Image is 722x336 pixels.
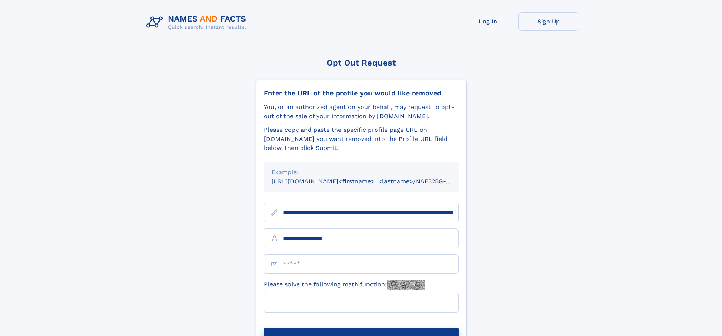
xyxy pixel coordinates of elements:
small: [URL][DOMAIN_NAME]<firstname>_<lastname>/NAF325G-xxxxxxxx [271,178,473,185]
div: Please copy and paste the specific profile page URL on [DOMAIN_NAME] you want removed into the Pr... [264,125,459,153]
div: Opt Out Request [256,58,467,67]
div: Enter the URL of the profile you would like removed [264,89,459,97]
div: You, or an authorized agent on your behalf, may request to opt-out of the sale of your informatio... [264,103,459,121]
a: Sign Up [518,12,579,31]
img: Logo Names and Facts [143,12,252,33]
div: Example: [271,168,451,177]
label: Please solve the following math function: [264,280,425,290]
a: Log In [458,12,518,31]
